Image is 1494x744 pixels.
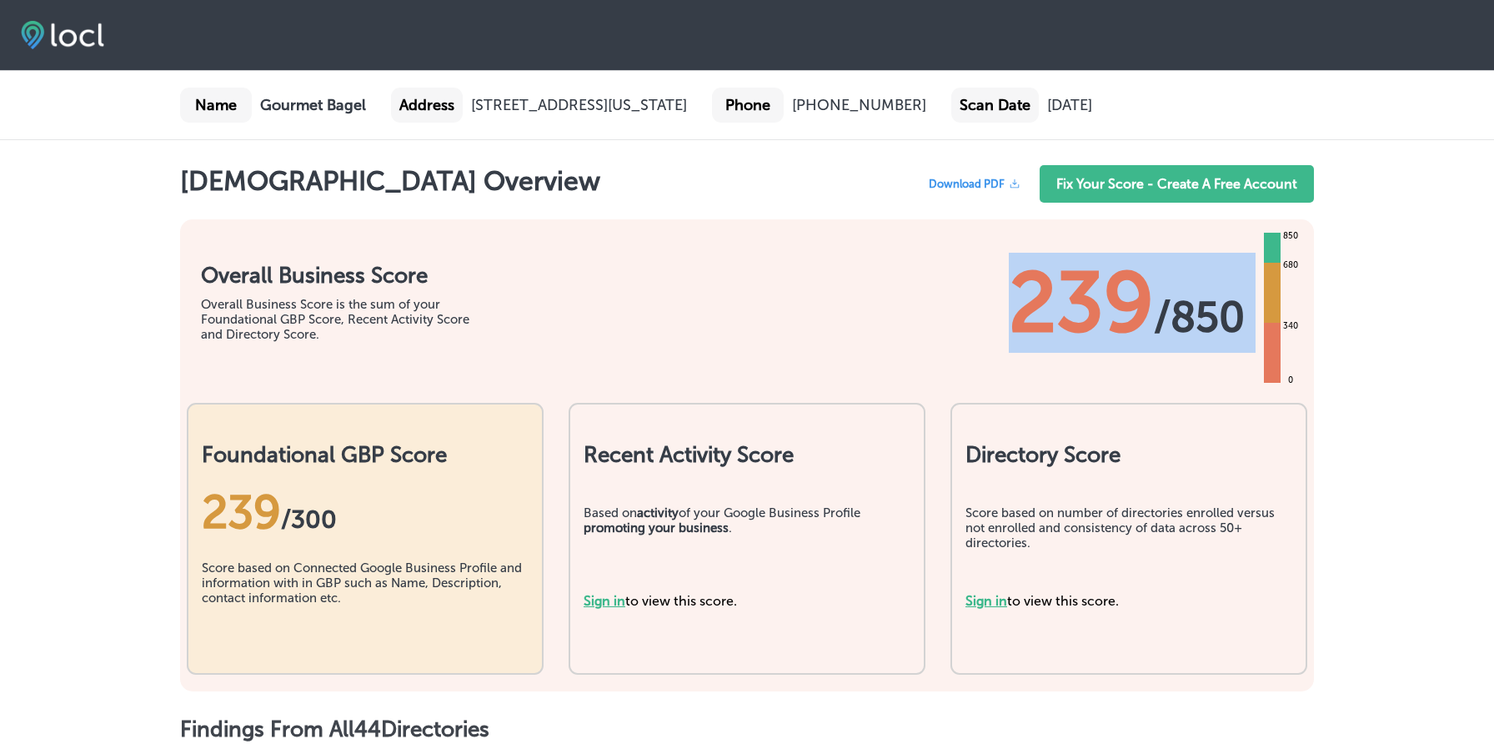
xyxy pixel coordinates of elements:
h1: Overall Business Score [201,263,493,289]
div: 680 [1280,259,1301,272]
div: [STREET_ADDRESS][US_STATE] [471,96,687,114]
div: Overall Business Score is the sum of your Foundational GBP Score, Recent Activity Score and Direc... [201,297,493,342]
img: fda3e92497d09a02dc62c9cd864e3231.png [21,21,104,49]
h2: Directory Score [965,442,1292,468]
div: Score based on Connected Google Business Profile and information with in GBP such as Name, Descri... [202,561,529,644]
b: Gourmet Bagel [260,96,366,114]
h2: Foundational GBP Score [202,442,529,468]
h1: Findings From All 44 Directories [180,716,1314,742]
h2: Recent Activity Score [584,442,910,468]
a: Fix Your Score - Create A Free Account [1040,165,1314,203]
div: [PHONE_NUMBER] [792,96,926,114]
a: Sign in [584,593,625,609]
span: Download PDF [929,178,1005,190]
div: Address [391,88,463,123]
div: 850 [1280,229,1301,243]
div: Scan Date [951,88,1039,123]
div: 239 [202,485,529,540]
span: 239 [1009,253,1154,353]
div: 340 [1280,319,1301,333]
div: to view this score. [965,593,1292,609]
span: / 850 [1154,292,1245,342]
span: / 300 [281,505,337,535]
div: Name [180,88,252,123]
div: Phone [712,88,784,123]
div: Score based on number of directories enrolled versus not enrolled and consistency of data across ... [965,505,1292,589]
h1: [DEMOGRAPHIC_DATA] Overview [180,165,600,211]
b: promoting your business [584,520,729,535]
a: Sign in [965,593,1007,609]
b: activity [637,505,679,520]
div: 0 [1285,374,1296,387]
div: to view this score. [584,593,910,609]
div: Based on of your Google Business Profile . [584,505,910,589]
div: [DATE] [1047,96,1092,114]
